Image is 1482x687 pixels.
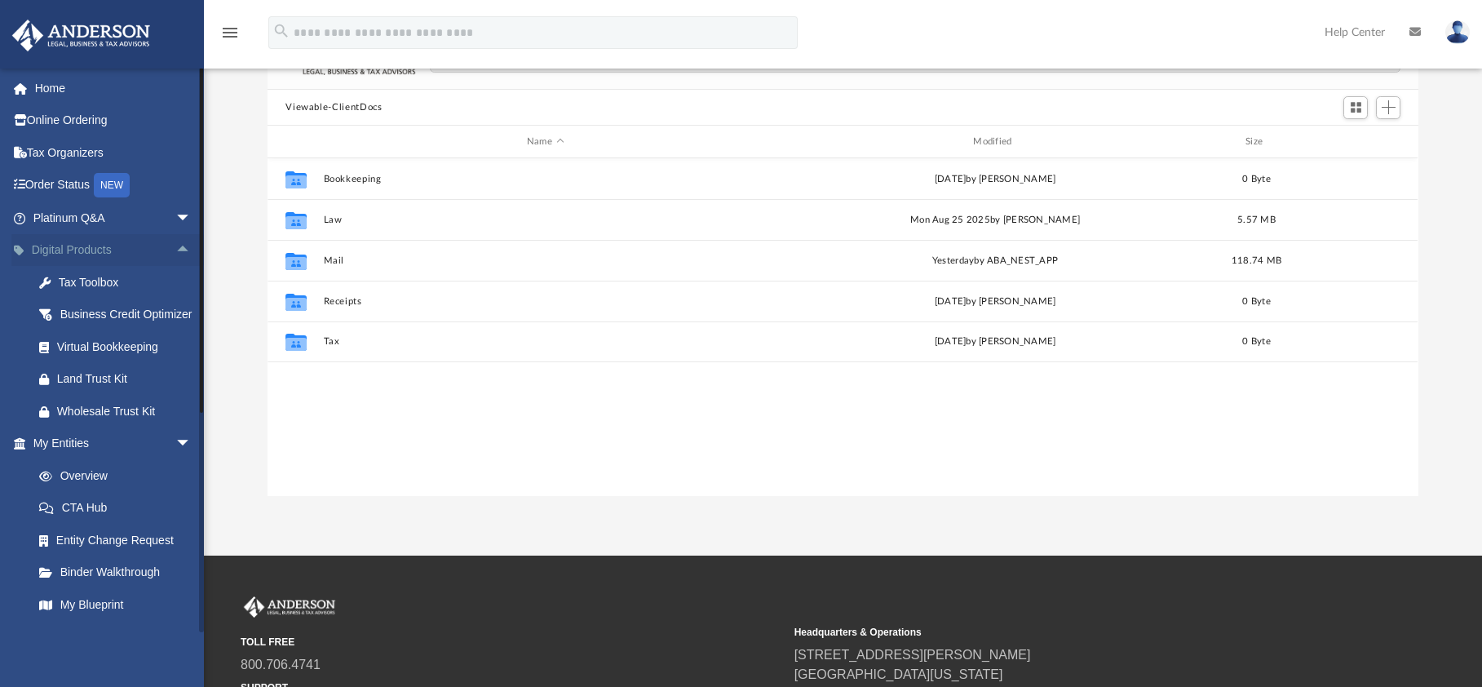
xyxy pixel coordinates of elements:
[1376,96,1400,119] button: Add
[1243,175,1272,184] span: 0 Byte
[7,20,155,51] img: Anderson Advisors Platinum Portal
[23,395,216,428] a: Wholesale Trust Kit
[324,215,767,225] button: Law
[11,234,216,267] a: Digital Productsarrow_drop_up
[23,524,216,556] a: Entity Change Request
[175,202,208,235] span: arrow_drop_down
[275,135,316,149] div: id
[1237,215,1276,224] span: 5.57 MB
[272,22,290,40] i: search
[1224,135,1290,149] div: Size
[23,621,216,654] a: Tax Due Dates
[23,266,216,299] a: Tax Toolbox
[794,648,1031,662] a: [STREET_ADDRESS][PERSON_NAME]
[220,31,240,42] a: menu
[94,173,130,197] div: NEW
[1297,135,1411,149] div: id
[1343,96,1368,119] button: Switch to Grid View
[23,459,216,492] a: Overview
[774,335,1217,349] div: [DATE] by [PERSON_NAME]
[220,23,240,42] i: menu
[774,213,1217,228] div: Mon Aug 25 2025 by [PERSON_NAME]
[324,337,767,348] button: Tax
[11,202,216,234] a: Platinum Q&Aarrow_drop_down
[324,174,767,184] button: Bookkeeping
[794,667,1003,681] a: [GEOGRAPHIC_DATA][US_STATE]
[241,658,321,671] a: 800.706.4741
[323,135,767,149] div: Name
[175,428,208,461] span: arrow_drop_down
[774,172,1217,187] div: [DATE] by [PERSON_NAME]
[1445,20,1470,44] img: User Pic
[773,135,1217,149] div: Modified
[932,256,974,265] span: yesterday
[794,625,1337,640] small: Headquarters & Operations
[11,72,216,104] a: Home
[1243,297,1272,306] span: 0 Byte
[23,588,208,621] a: My Blueprint
[268,158,1418,496] div: grid
[57,401,196,422] div: Wholesale Trust Kit
[11,104,216,137] a: Online Ordering
[57,369,196,389] div: Land Trust Kit
[23,492,216,525] a: CTA Hub
[175,234,208,268] span: arrow_drop_up
[1243,337,1272,346] span: 0 Byte
[57,273,196,293] div: Tax Toolbox
[324,296,767,307] button: Receipts
[285,100,382,115] button: Viewable-ClientDocs
[23,330,216,363] a: Virtual Bookkeeping
[57,337,196,357] div: Virtual Bookkeeping
[774,254,1217,268] div: by ABA_NEST_APP
[11,136,216,169] a: Tax Organizers
[1232,256,1281,265] span: 118.74 MB
[23,556,216,589] a: Binder Walkthrough
[241,635,783,649] small: TOLL FREE
[241,596,338,618] img: Anderson Advisors Platinum Portal
[23,363,216,396] a: Land Trust Kit
[23,299,216,331] a: Business Credit Optimizer
[324,255,767,266] button: Mail
[11,428,216,460] a: My Entitiesarrow_drop_down
[774,295,1217,309] div: [DATE] by [PERSON_NAME]
[57,304,196,325] div: Business Credit Optimizer
[11,169,216,202] a: Order StatusNEW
